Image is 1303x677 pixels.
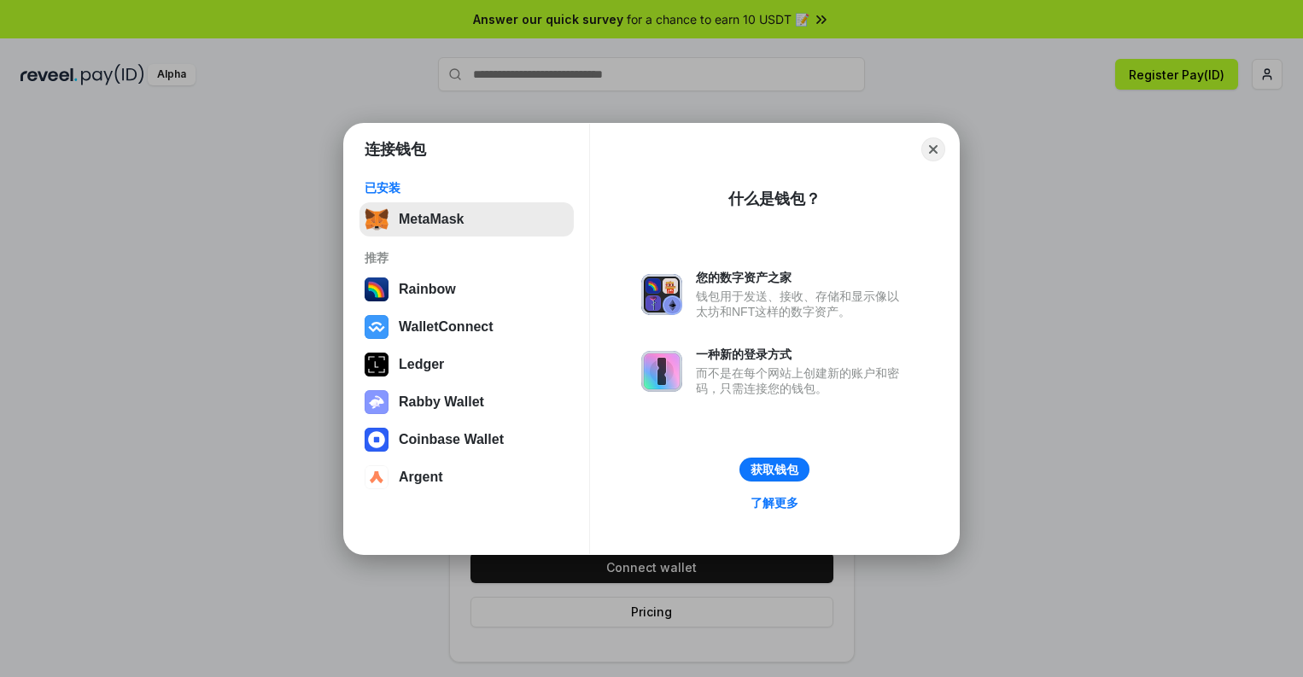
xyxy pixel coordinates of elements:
img: svg+xml,%3Csvg%20fill%3D%22none%22%20height%3D%2233%22%20viewBox%3D%220%200%2035%2033%22%20width%... [365,207,389,231]
div: WalletConnect [399,319,494,335]
button: 获取钱包 [739,458,809,481]
div: 而不是在每个网站上创建新的账户和密码，只需连接您的钱包。 [696,365,908,396]
button: Rainbow [359,272,574,306]
button: Argent [359,460,574,494]
button: WalletConnect [359,310,574,344]
div: 什么是钱包？ [728,189,821,209]
img: svg+xml,%3Csvg%20width%3D%22120%22%20height%3D%22120%22%20viewBox%3D%220%200%20120%20120%22%20fil... [365,277,389,301]
h1: 连接钱包 [365,139,426,160]
div: 一种新的登录方式 [696,347,908,362]
img: svg+xml,%3Csvg%20xmlns%3D%22http%3A%2F%2Fwww.w3.org%2F2000%2Fsvg%22%20width%3D%2228%22%20height%3... [365,353,389,376]
div: 钱包用于发送、接收、存储和显示像以太坊和NFT这样的数字资产。 [696,289,908,319]
div: MetaMask [399,212,464,227]
img: svg+xml,%3Csvg%20xmlns%3D%22http%3A%2F%2Fwww.w3.org%2F2000%2Fsvg%22%20fill%3D%22none%22%20viewBox... [641,351,682,392]
div: 您的数字资产之家 [696,270,908,285]
div: Ledger [399,357,444,372]
img: svg+xml,%3Csvg%20xmlns%3D%22http%3A%2F%2Fwww.w3.org%2F2000%2Fsvg%22%20fill%3D%22none%22%20viewBox... [641,274,682,315]
button: Ledger [359,347,574,382]
div: Coinbase Wallet [399,432,504,447]
button: Coinbase Wallet [359,423,574,457]
div: Rainbow [399,282,456,297]
a: 了解更多 [740,492,809,514]
div: 已安装 [365,180,569,196]
div: 获取钱包 [751,462,798,477]
button: Close [921,137,945,161]
div: Argent [399,470,443,485]
img: svg+xml,%3Csvg%20width%3D%2228%22%20height%3D%2228%22%20viewBox%3D%220%200%2028%2028%22%20fill%3D... [365,428,389,452]
div: Rabby Wallet [399,394,484,410]
img: svg+xml,%3Csvg%20width%3D%2228%22%20height%3D%2228%22%20viewBox%3D%220%200%2028%2028%22%20fill%3D... [365,465,389,489]
div: 了解更多 [751,495,798,511]
div: 推荐 [365,250,569,266]
button: Rabby Wallet [359,385,574,419]
img: svg+xml,%3Csvg%20xmlns%3D%22http%3A%2F%2Fwww.w3.org%2F2000%2Fsvg%22%20fill%3D%22none%22%20viewBox... [365,390,389,414]
button: MetaMask [359,202,574,236]
img: svg+xml,%3Csvg%20width%3D%2228%22%20height%3D%2228%22%20viewBox%3D%220%200%2028%2028%22%20fill%3D... [365,315,389,339]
